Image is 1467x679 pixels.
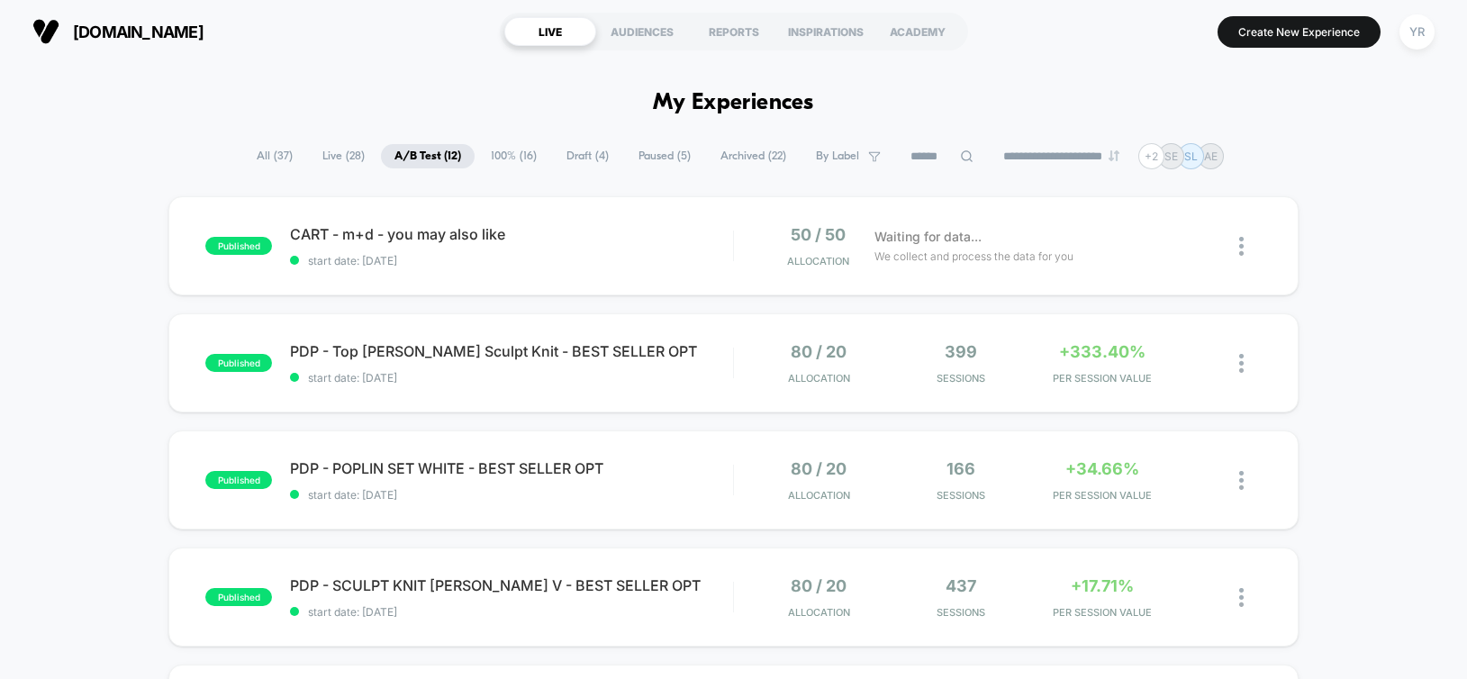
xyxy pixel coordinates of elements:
span: 80 / 20 [791,342,847,361]
div: REPORTS [688,17,780,46]
span: PDP - SCULPT KNIT [PERSON_NAME] V - BEST SELLER OPT [290,576,732,594]
span: published [205,237,272,255]
span: PER SESSION VALUE [1037,489,1170,502]
span: Allocation [788,372,850,385]
span: PER SESSION VALUE [1037,372,1170,385]
h1: My Experiences [653,90,814,116]
p: SE [1164,149,1178,163]
span: Archived ( 22 ) [707,144,800,168]
button: YR [1394,14,1440,50]
span: Waiting for data... [874,227,982,247]
img: end [1109,150,1119,161]
span: Allocation [788,606,850,619]
img: close [1239,354,1244,373]
div: + 2 [1138,143,1164,169]
span: start date: [DATE] [290,605,732,619]
span: published [205,354,272,372]
span: 100% ( 16 ) [477,144,550,168]
span: 80 / 20 [791,576,847,595]
span: 437 [946,576,976,595]
span: Allocation [787,255,849,267]
span: Draft ( 4 ) [553,144,622,168]
p: AE [1204,149,1218,163]
button: [DOMAIN_NAME] [27,17,209,46]
div: ACADEMY [872,17,964,46]
img: close [1239,588,1244,607]
span: Paused ( 5 ) [625,144,704,168]
span: We collect and process the data for you [874,248,1073,265]
img: Visually logo [32,18,59,45]
span: 166 [946,459,975,478]
span: +34.66% [1065,459,1139,478]
span: Allocation [788,489,850,502]
span: start date: [DATE] [290,488,732,502]
span: 50 / 50 [791,225,846,244]
span: Sessions [894,489,1028,502]
span: PER SESSION VALUE [1037,606,1170,619]
span: published [205,588,272,606]
span: By Label [816,149,859,163]
span: published [205,471,272,489]
button: Create New Experience [1218,16,1381,48]
span: All ( 37 ) [243,144,306,168]
div: INSPIRATIONS [780,17,872,46]
span: CART - m+d - you may also like [290,225,732,243]
span: 80 / 20 [791,459,847,478]
div: LIVE [504,17,596,46]
span: A/B Test ( 12 ) [381,144,475,168]
p: SL [1184,149,1198,163]
span: [DOMAIN_NAME] [73,23,204,41]
span: Sessions [894,372,1028,385]
span: Live ( 28 ) [309,144,378,168]
span: +17.71% [1071,576,1134,595]
img: close [1239,237,1244,256]
span: start date: [DATE] [290,254,732,267]
span: start date: [DATE] [290,371,732,385]
span: PDP - Top [PERSON_NAME] Sculpt Knit - BEST SELLER OPT [290,342,732,360]
div: YR [1399,14,1435,50]
span: 399 [945,342,977,361]
div: AUDIENCES [596,17,688,46]
span: PDP - POPLIN SET WHITE - BEST SELLER OPT [290,459,732,477]
span: Sessions [894,606,1028,619]
span: +333.40% [1059,342,1146,361]
img: close [1239,471,1244,490]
